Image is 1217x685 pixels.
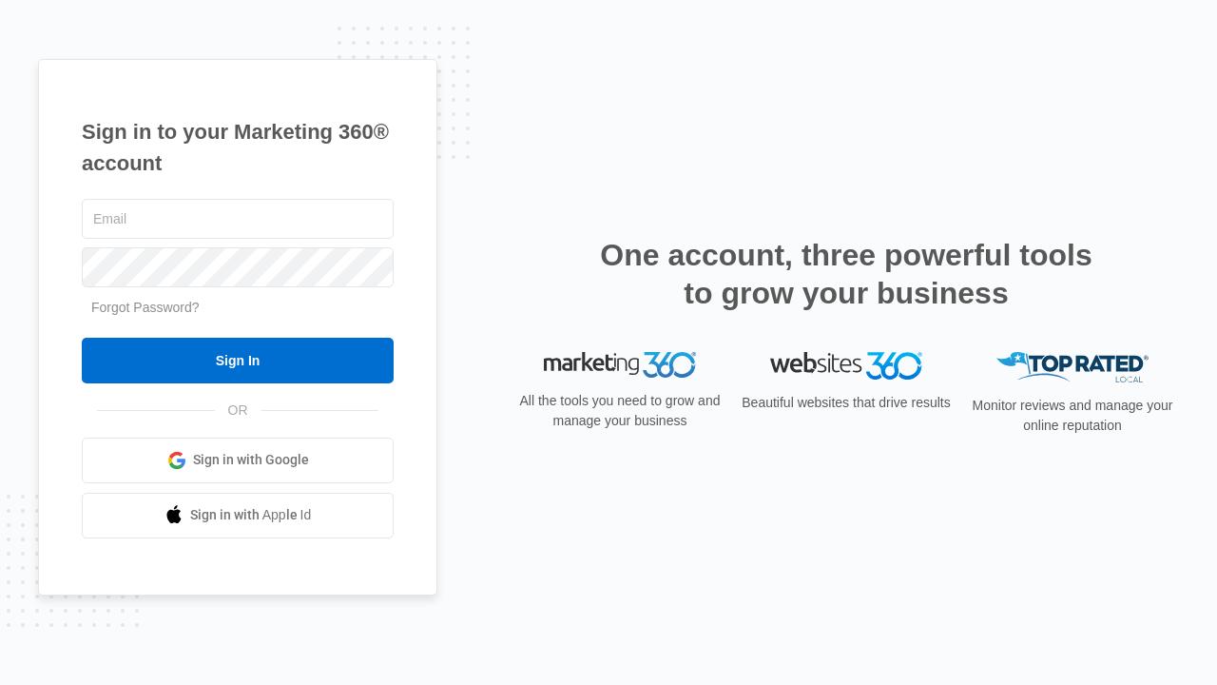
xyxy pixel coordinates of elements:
[82,438,394,483] a: Sign in with Google
[190,505,312,525] span: Sign in with Apple Id
[996,352,1149,383] img: Top Rated Local
[91,300,200,315] a: Forgot Password?
[82,199,394,239] input: Email
[740,393,953,413] p: Beautiful websites that drive results
[215,401,261,421] span: OR
[770,352,922,380] img: Websites 360
[544,352,696,379] img: Marketing 360
[82,338,394,383] input: Sign In
[594,236,1098,312] h2: One account, three powerful tools to grow your business
[513,391,726,431] p: All the tools you need to grow and manage your business
[193,450,309,470] span: Sign in with Google
[82,116,394,179] h1: Sign in to your Marketing 360® account
[82,493,394,538] a: Sign in with Apple Id
[966,396,1179,436] p: Monitor reviews and manage your online reputation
